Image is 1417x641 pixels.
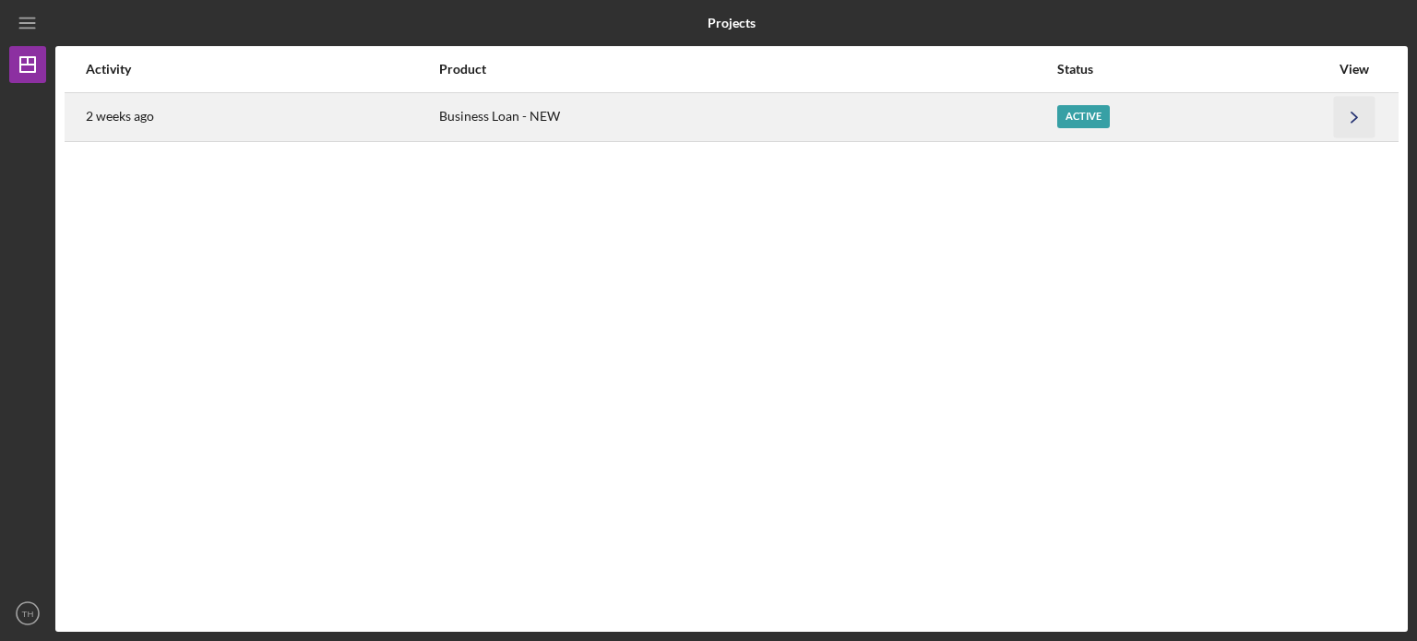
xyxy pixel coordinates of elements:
div: Active [1057,105,1110,128]
time: 2025-09-10 19:06 [86,109,154,124]
b: Projects [708,16,756,30]
div: Business Loan - NEW [439,94,1055,140]
text: TH [22,609,34,619]
div: View [1331,62,1377,77]
div: Status [1057,62,1329,77]
div: Activity [86,62,437,77]
button: TH [9,595,46,632]
div: Product [439,62,1055,77]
